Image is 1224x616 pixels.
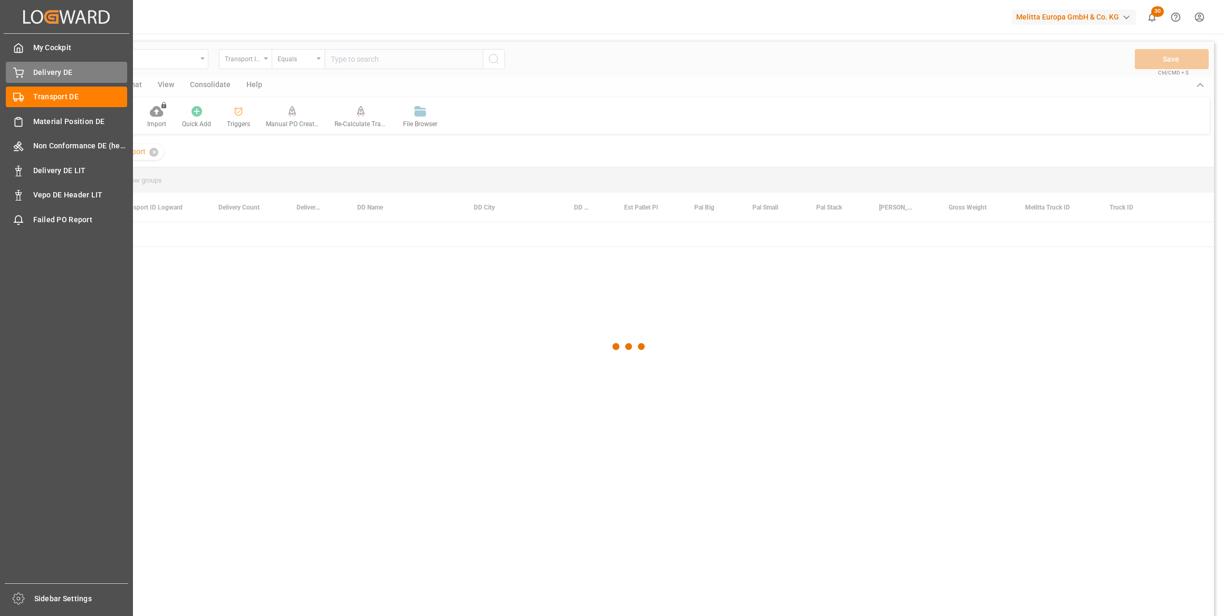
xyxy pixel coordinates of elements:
a: Non Conformance DE (header) [6,136,127,156]
a: Material Position DE [6,111,127,131]
span: Sidebar Settings [34,593,129,604]
a: Delivery DE [6,62,127,82]
span: Delivery DE [33,67,128,78]
span: Non Conformance DE (header) [33,140,128,151]
a: Delivery DE LIT [6,160,127,181]
button: Help Center [1164,5,1188,29]
span: Vepo DE Header LIT [33,189,128,201]
span: My Cockpit [33,42,128,53]
button: Melitta Europa GmbH & Co. KG [1012,7,1140,27]
span: Material Position DE [33,116,128,127]
span: 30 [1151,6,1164,17]
span: Delivery DE LIT [33,165,128,176]
span: Failed PO Report [33,214,128,225]
a: Vepo DE Header LIT [6,185,127,205]
a: My Cockpit [6,37,127,58]
button: show 30 new notifications [1140,5,1164,29]
div: Melitta Europa GmbH & Co. KG [1012,10,1136,25]
span: Transport DE [33,91,128,102]
a: Transport DE [6,87,127,107]
a: Failed PO Report [6,209,127,230]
